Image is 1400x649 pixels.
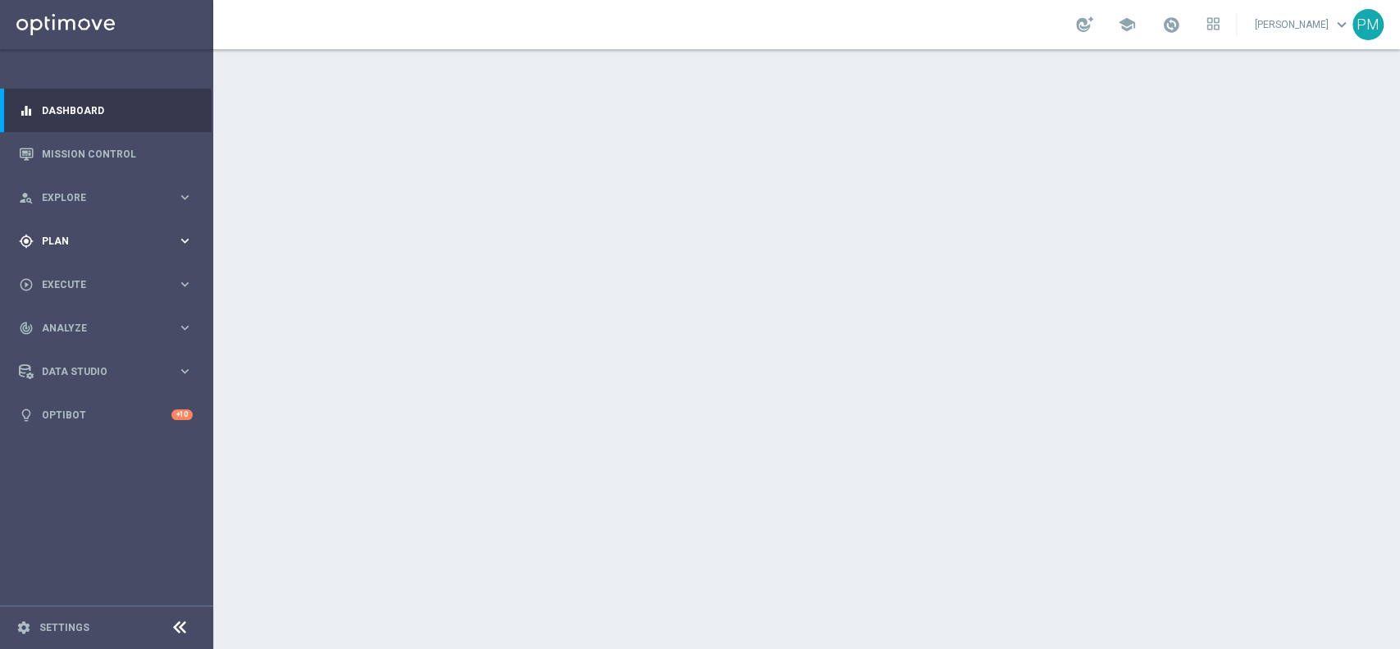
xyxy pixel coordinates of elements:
div: Mission Control [19,132,193,176]
div: Dashboard [19,89,193,132]
span: school [1118,16,1136,34]
div: Data Studio [19,364,177,379]
span: Analyze [42,323,177,333]
i: keyboard_arrow_right [177,190,193,205]
i: keyboard_arrow_right [177,233,193,249]
div: Explore [19,190,177,205]
button: person_search Explore keyboard_arrow_right [18,191,194,204]
button: Mission Control [18,148,194,161]
button: equalizer Dashboard [18,104,194,117]
div: Analyze [19,321,177,336]
span: Data Studio [42,367,177,377]
span: Explore [42,193,177,203]
i: keyboard_arrow_right [177,363,193,379]
a: Mission Control [42,132,193,176]
span: Plan [42,236,177,246]
div: +10 [171,409,193,420]
span: keyboard_arrow_down [1333,16,1351,34]
a: Optibot [42,393,171,436]
button: gps_fixed Plan keyboard_arrow_right [18,235,194,248]
a: Settings [39,623,89,633]
i: gps_fixed [19,234,34,249]
i: keyboard_arrow_right [177,320,193,336]
button: Data Studio keyboard_arrow_right [18,365,194,378]
i: person_search [19,190,34,205]
div: Plan [19,234,177,249]
button: lightbulb Optibot +10 [18,409,194,422]
i: lightbulb [19,408,34,423]
i: keyboard_arrow_right [177,277,193,292]
div: Execute [19,277,177,292]
div: PM [1352,9,1384,40]
i: play_circle_outline [19,277,34,292]
span: Execute [42,280,177,290]
button: track_changes Analyze keyboard_arrow_right [18,322,194,335]
i: equalizer [19,103,34,118]
a: [PERSON_NAME]keyboard_arrow_down [1253,12,1352,37]
div: Optibot [19,393,193,436]
a: Dashboard [42,89,193,132]
i: settings [16,620,31,635]
i: track_changes [19,321,34,336]
button: play_circle_outline Execute keyboard_arrow_right [18,278,194,291]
